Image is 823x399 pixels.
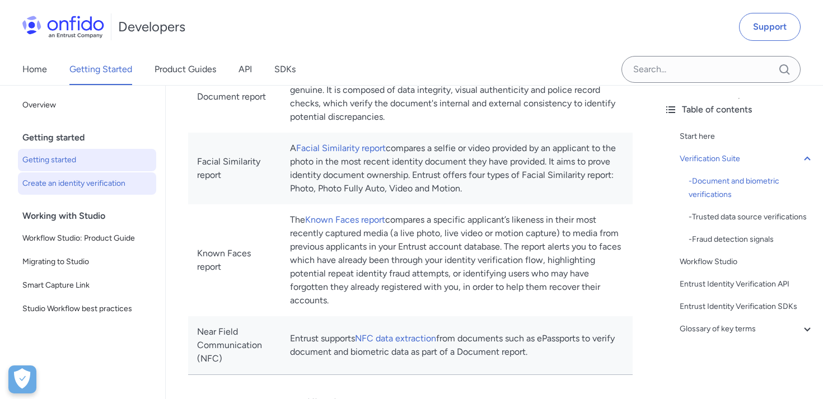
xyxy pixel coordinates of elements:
a: Home [22,54,47,85]
a: Studio Workflow best practices [18,298,156,320]
div: - Fraud detection signals [689,233,814,246]
a: API [239,54,252,85]
div: Getting started [22,126,161,149]
div: Table of contents [664,103,814,116]
td: A compares a selfie or video provided by an applicant to the photo in the most recent identity do... [281,133,633,204]
span: Smart Capture Link [22,279,152,292]
a: Verification Suite [680,152,814,166]
button: Open Preferences [8,365,36,393]
a: NFC data extraction [355,333,436,344]
td: Near Field Communication (NFC) [188,316,281,375]
a: -Document and biometric verifications [689,175,814,201]
a: Product Guides [155,54,216,85]
span: Studio Workflow best practices [22,302,152,316]
span: Migrating to Studio [22,255,152,269]
a: Workflow Studio: Product Guide [18,227,156,250]
a: Workflow Studio [680,255,814,269]
td: Known Faces report [188,204,281,316]
div: Cookie Preferences [8,365,36,393]
td: A verifies if an identity document uploaded by an applicant is genuine. It is composed of data in... [281,60,633,133]
span: Create an identity verification [22,177,152,190]
a: Start here [680,130,814,143]
a: -Fraud detection signals [689,233,814,246]
a: Known Faces report [305,214,385,225]
a: Getting started [18,149,156,171]
div: - Document and biometric verifications [689,175,814,201]
span: Getting started [22,153,152,167]
span: Workflow Studio: Product Guide [22,232,152,245]
td: Facial Similarity report [188,133,281,204]
div: Working with Studio [22,205,161,227]
a: Entrust Identity Verification SDKs [680,300,814,313]
a: Create an identity verification [18,172,156,195]
span: Overview [22,98,152,112]
td: Document report [188,60,281,133]
input: Onfido search input field [621,56,801,83]
h1: Developers [118,18,185,36]
div: - Trusted data source verifications [689,210,814,224]
a: Getting Started [69,54,132,85]
a: Smart Capture Link [18,274,156,297]
td: Entrust supports from documents such as ePassports to verify document and biometric data as part ... [281,316,633,375]
a: Facial Similarity report [296,143,386,153]
img: Onfido Logo [22,16,104,38]
a: Overview [18,94,156,116]
td: The compares a specific applicant’s likeness in their most recently captured media (a live photo,... [281,204,633,316]
a: Glossary of key terms [680,322,814,336]
a: Entrust Identity Verification API [680,278,814,291]
a: Migrating to Studio [18,251,156,273]
a: Support [739,13,801,41]
a: SDKs [274,54,296,85]
a: -Trusted data source verifications [689,210,814,224]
